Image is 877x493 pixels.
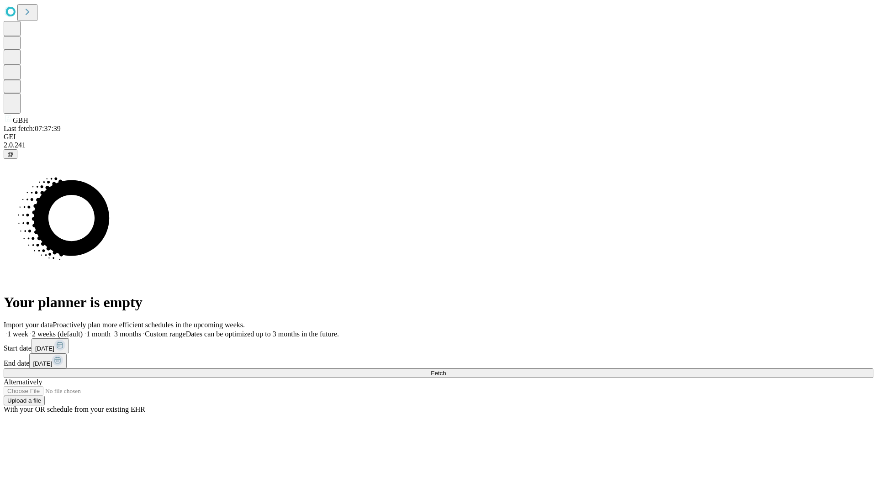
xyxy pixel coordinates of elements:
[114,330,141,338] span: 3 months
[29,353,67,368] button: [DATE]
[4,321,53,329] span: Import your data
[7,151,14,157] span: @
[4,353,873,368] div: End date
[33,360,52,367] span: [DATE]
[86,330,111,338] span: 1 month
[53,321,245,329] span: Proactively plan more efficient schedules in the upcoming weeks.
[4,396,45,405] button: Upload a file
[4,125,61,132] span: Last fetch: 07:37:39
[4,368,873,378] button: Fetch
[4,149,17,159] button: @
[145,330,185,338] span: Custom range
[7,330,28,338] span: 1 week
[431,370,446,377] span: Fetch
[4,378,42,386] span: Alternatively
[4,133,873,141] div: GEI
[13,116,28,124] span: GBH
[4,141,873,149] div: 2.0.241
[35,345,54,352] span: [DATE]
[4,338,873,353] div: Start date
[32,338,69,353] button: [DATE]
[186,330,339,338] span: Dates can be optimized up to 3 months in the future.
[4,294,873,311] h1: Your planner is empty
[4,405,145,413] span: With your OR schedule from your existing EHR
[32,330,83,338] span: 2 weeks (default)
